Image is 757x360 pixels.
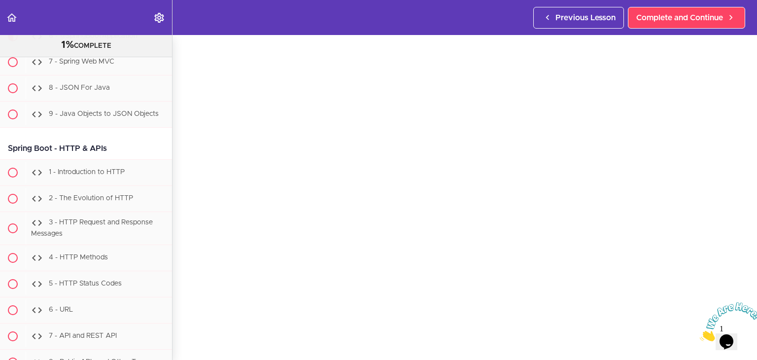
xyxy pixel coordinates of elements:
[696,298,757,345] iframe: chat widget
[49,254,108,261] span: 4 - HTTP Methods
[49,332,117,339] span: 7 - API and REST API
[6,12,18,24] svg: Back to course curriculum
[636,12,723,24] span: Complete and Continue
[533,7,624,29] a: Previous Lesson
[49,169,125,176] span: 1 - Introduction to HTTP
[61,40,74,50] span: 1%
[4,4,8,12] span: 1
[49,59,114,66] span: 7 - Spring Web MVC
[628,7,745,29] a: Complete and Continue
[12,39,160,52] div: COMPLETE
[49,111,159,118] span: 9 - Java Objects to JSON Objects
[49,195,133,202] span: 2 - The Evolution of HTTP
[31,219,153,238] span: 3 - HTTP Request and Response Messages
[4,4,65,43] img: Chat attention grabber
[49,85,110,92] span: 8 - JSON For Java
[49,280,122,287] span: 5 - HTTP Status Codes
[49,306,73,313] span: 6 - URL
[153,12,165,24] svg: Settings Menu
[555,12,616,24] span: Previous Lesson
